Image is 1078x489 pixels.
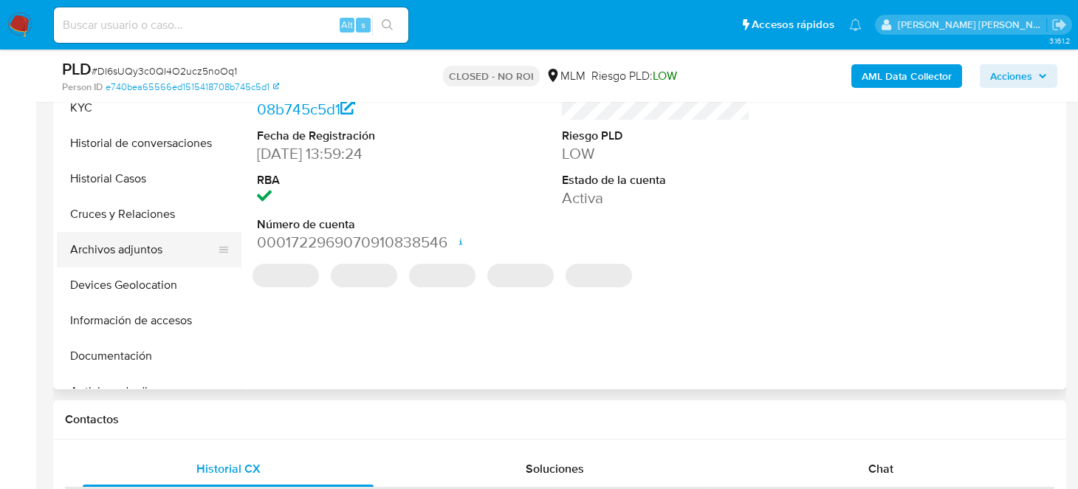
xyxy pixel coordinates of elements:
[372,15,402,35] button: search-icon
[92,64,237,78] span: # DI6sUQy3c0QI4O2ucz5noOq1
[57,90,241,126] button: KYC
[253,264,319,287] span: ‌
[257,172,445,188] dt: RBA
[57,267,241,303] button: Devices Geolocation
[562,128,750,144] dt: Riesgo PLD
[57,161,241,196] button: Historial Casos
[566,264,632,287] span: ‌
[62,57,92,81] b: PLD
[487,264,554,287] span: ‌
[546,68,586,84] div: MLM
[980,64,1057,88] button: Acciones
[409,264,476,287] span: ‌
[257,216,445,233] dt: Número de cuenta
[653,67,677,84] span: LOW
[526,460,584,477] span: Soluciones
[331,264,397,287] span: ‌
[752,17,834,33] span: Accesos rápidos
[1051,17,1067,33] a: Salir
[868,460,893,477] span: Chat
[443,66,540,86] p: CLOSED - NO ROI
[1049,35,1071,47] span: 3.161.2
[57,232,230,267] button: Archivos adjuntos
[990,64,1032,88] span: Acciones
[898,18,1047,32] p: brenda.morenoreyes@mercadolibre.com.mx
[257,143,445,164] dd: [DATE] 13:59:24
[57,126,241,161] button: Historial de conversaciones
[851,64,962,88] button: AML Data Collector
[562,143,750,164] dd: LOW
[106,81,279,94] a: e740bea65566ed1515418708b745c5d1
[196,460,261,477] span: Historial CX
[257,128,445,144] dt: Fecha de Registración
[57,338,241,374] button: Documentación
[562,172,750,188] dt: Estado de la cuenta
[361,18,365,32] span: s
[849,18,862,31] a: Notificaciones
[57,196,241,232] button: Cruces y Relaciones
[65,412,1054,427] h1: Contactos
[562,188,750,208] dd: Activa
[591,68,677,84] span: Riesgo PLD:
[57,374,241,409] button: Anticipos de dinero
[341,18,353,32] span: Alt
[862,64,952,88] b: AML Data Collector
[257,232,445,253] dd: 0001722969070910838546
[54,16,408,35] input: Buscar usuario o caso...
[57,303,241,338] button: Información de accesos
[62,81,103,94] b: Person ID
